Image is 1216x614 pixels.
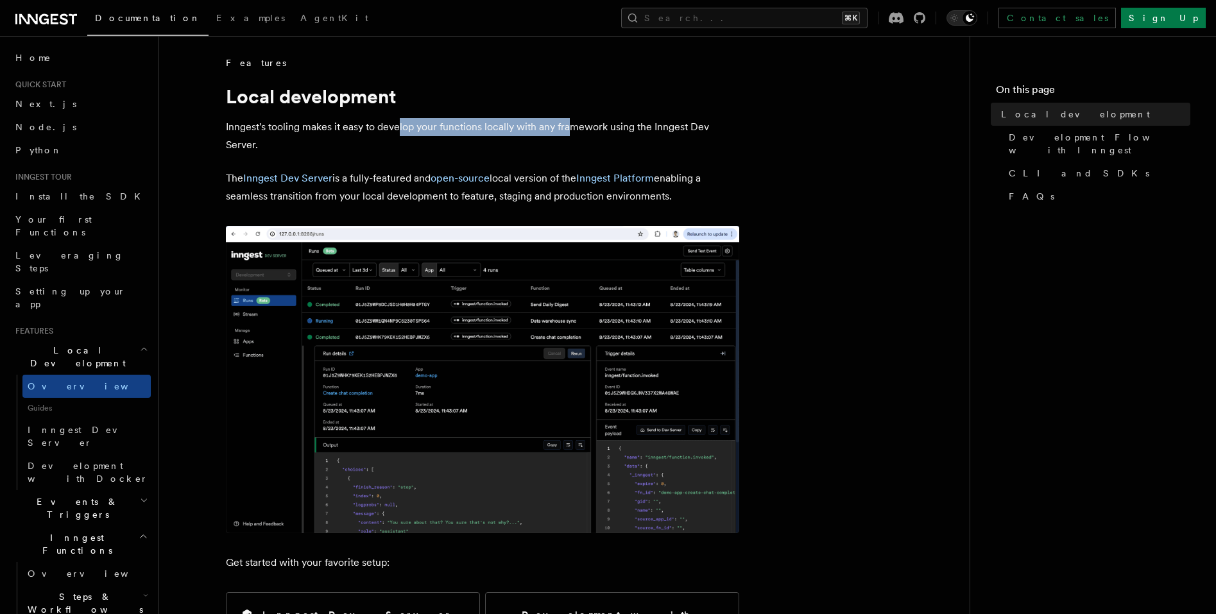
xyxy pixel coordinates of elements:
[22,418,151,454] a: Inngest Dev Server
[226,85,739,108] h1: Local development
[15,191,148,201] span: Install the SDK
[28,461,148,484] span: Development with Docker
[621,8,868,28] button: Search...⌘K
[10,208,151,244] a: Your first Functions
[87,4,209,36] a: Documentation
[10,326,53,336] span: Features
[431,172,490,184] a: open-source
[226,554,739,572] p: Get started with your favorite setup:
[15,99,76,109] span: Next.js
[10,92,151,115] a: Next.js
[226,226,739,533] img: The Inngest Dev Server on the Functions page
[1121,8,1206,28] a: Sign Up
[15,51,51,64] span: Home
[946,10,977,26] button: Toggle dark mode
[15,145,62,155] span: Python
[10,490,151,526] button: Events & Triggers
[10,185,151,208] a: Install the SDK
[28,381,160,391] span: Overview
[10,80,66,90] span: Quick start
[576,172,654,184] a: Inngest Platform
[1001,108,1150,121] span: Local development
[1009,167,1149,180] span: CLI and SDKs
[10,531,139,557] span: Inngest Functions
[28,568,160,579] span: Overview
[216,13,285,23] span: Examples
[10,46,151,69] a: Home
[300,13,368,23] span: AgentKit
[1009,190,1054,203] span: FAQs
[22,375,151,398] a: Overview
[842,12,860,24] kbd: ⌘K
[15,214,92,237] span: Your first Functions
[226,56,286,69] span: Features
[28,425,137,448] span: Inngest Dev Server
[10,280,151,316] a: Setting up your app
[22,454,151,490] a: Development with Docker
[10,115,151,139] a: Node.js
[996,82,1190,103] h4: On this page
[10,139,151,162] a: Python
[1004,126,1190,162] a: Development Flow with Inngest
[15,122,76,132] span: Node.js
[10,339,151,375] button: Local Development
[10,172,72,182] span: Inngest tour
[226,118,739,154] p: Inngest's tooling makes it easy to develop your functions locally with any framework using the In...
[15,250,124,273] span: Leveraging Steps
[243,172,332,184] a: Inngest Dev Server
[209,4,293,35] a: Examples
[10,344,140,370] span: Local Development
[998,8,1116,28] a: Contact sales
[226,169,739,205] p: The is a fully-featured and local version of the enabling a seamless transition from your local d...
[996,103,1190,126] a: Local development
[10,244,151,280] a: Leveraging Steps
[1009,131,1190,157] span: Development Flow with Inngest
[22,562,151,585] a: Overview
[95,13,201,23] span: Documentation
[10,526,151,562] button: Inngest Functions
[10,495,140,521] span: Events & Triggers
[10,375,151,490] div: Local Development
[1004,162,1190,185] a: CLI and SDKs
[1004,185,1190,208] a: FAQs
[15,286,126,309] span: Setting up your app
[293,4,376,35] a: AgentKit
[22,398,151,418] span: Guides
